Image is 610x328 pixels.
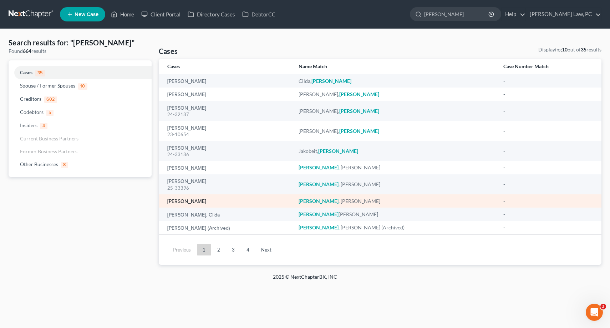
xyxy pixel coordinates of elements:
[503,224,593,231] div: -
[184,8,239,21] a: Directory Cases
[503,181,593,188] div: -
[167,199,206,204] a: [PERSON_NAME]
[20,69,32,75] span: Cases
[102,273,508,286] div: 2025 © NextChapterBK, INC
[503,128,593,135] div: -
[503,148,593,155] div: -
[40,123,47,129] span: 4
[46,110,54,116] span: 5
[23,48,31,54] strong: 664
[9,93,152,106] a: Creditors602
[9,48,152,55] div: Found results
[107,8,138,21] a: Home
[159,59,293,74] th: Cases
[299,224,339,230] em: [PERSON_NAME]
[167,146,206,151] a: [PERSON_NAME]
[424,8,489,21] input: Search by name...
[339,128,379,134] em: [PERSON_NAME]
[318,148,358,154] em: [PERSON_NAME]
[20,83,75,89] span: Spouse / Former Spouses
[241,244,255,255] a: 4
[167,166,206,171] a: [PERSON_NAME]
[159,46,178,56] h4: Cases
[339,108,379,114] em: [PERSON_NAME]
[212,244,226,255] a: 2
[299,91,492,98] div: [PERSON_NAME],
[299,108,492,115] div: [PERSON_NAME],
[255,244,277,255] a: Next
[538,46,601,53] div: Displaying out of results
[75,12,98,17] span: New Case
[239,8,279,21] a: DebtorCC
[9,66,152,79] a: Cases35
[503,108,593,115] div: -
[299,211,339,217] em: [PERSON_NAME]
[167,151,288,158] div: 24-33186
[299,224,492,231] div: , [PERSON_NAME] (Archived)
[9,145,152,158] a: Former Business Partners
[339,91,379,97] em: [PERSON_NAME]
[167,111,288,118] div: 24-32187
[9,119,152,132] a: Insiders4
[167,179,206,184] a: [PERSON_NAME]
[9,38,152,48] h4: Search results for: "[PERSON_NAME]"
[167,92,206,97] a: [PERSON_NAME]
[9,132,152,145] a: Current Business Partners
[167,213,220,218] a: [PERSON_NAME], Cilda
[503,78,593,85] div: -
[167,126,206,131] a: [PERSON_NAME]
[293,59,498,74] th: Name Match
[226,244,240,255] a: 3
[9,79,152,93] a: Spouse / Former Spouses10
[20,161,58,167] span: Other Businesses
[61,162,68,168] span: 8
[581,46,586,53] strong: 35
[35,70,45,76] span: 35
[586,304,603,321] iframe: Intercom live chat
[44,96,57,103] span: 602
[311,78,351,84] em: [PERSON_NAME]
[299,78,492,85] div: Cilda,
[197,244,211,255] a: 1
[503,91,593,98] div: -
[299,211,492,218] div: [PERSON_NAME]
[299,164,492,171] div: , [PERSON_NAME]
[9,158,152,171] a: Other Businesses8
[299,198,339,204] em: [PERSON_NAME]
[503,198,593,205] div: -
[20,122,37,128] span: Insiders
[78,83,87,90] span: 10
[299,198,492,205] div: , [PERSON_NAME]
[503,164,593,171] div: -
[167,185,288,192] div: 25-33396
[502,8,525,21] a: Help
[299,181,492,188] div: , [PERSON_NAME]
[20,96,41,102] span: Creditors
[20,135,78,141] span: Current Business Partners
[562,46,568,53] strong: 10
[20,109,44,115] span: Codebtors
[20,148,77,154] span: Former Business Partners
[9,106,152,119] a: Codebtors5
[600,304,606,309] span: 3
[526,8,601,21] a: [PERSON_NAME] Law, PC
[498,59,601,74] th: Case Number Match
[299,128,492,135] div: [PERSON_NAME],
[167,106,206,111] a: [PERSON_NAME]
[299,181,339,187] em: [PERSON_NAME]
[167,226,230,231] a: [PERSON_NAME] (Archived)
[138,8,184,21] a: Client Portal
[167,131,288,138] div: 23-10654
[299,148,492,155] div: Jakobeit,
[299,164,339,170] em: [PERSON_NAME]
[167,79,206,84] a: [PERSON_NAME]
[503,211,593,218] div: -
